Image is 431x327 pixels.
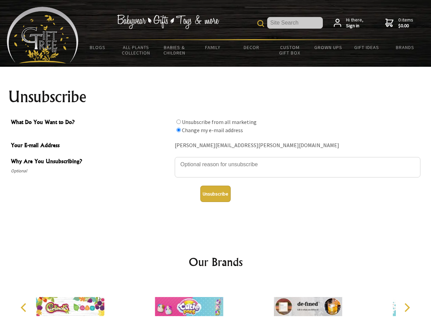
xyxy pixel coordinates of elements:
a: Grown Ups [309,40,347,54]
a: BLOGS [78,40,117,54]
img: Babywear - Gifts - Toys & more [117,15,219,29]
span: Hi there, [346,17,363,29]
a: All Plants Collection [117,40,156,60]
label: Unsubscribe from all marketing [182,119,257,125]
strong: Sign in [346,23,363,29]
img: product search [257,20,264,27]
a: Brands [386,40,425,54]
button: Unsubscribe [200,186,231,202]
strong: $0.00 [398,23,413,29]
button: Previous [17,300,32,315]
a: Family [194,40,232,54]
input: What Do You Want to Do? [176,128,181,132]
h2: Our Brands [14,254,418,270]
div: [PERSON_NAME][EMAIL_ADDRESS][PERSON_NAME][DOMAIN_NAME] [175,140,420,151]
a: 0 items$0.00 [385,17,413,29]
img: Babyware - Gifts - Toys and more... [7,7,78,63]
a: Gift Ideas [347,40,386,54]
span: Your E-mail Address [11,141,171,151]
a: Decor [232,40,271,54]
span: What Do You Want to Do? [11,118,171,128]
span: Optional [11,167,171,175]
input: Site Search [267,17,323,29]
h1: Unsubscribe [8,89,423,105]
input: What Do You Want to Do? [176,120,181,124]
textarea: Why Are You Unsubscribing? [175,157,420,177]
a: Babies & Children [155,40,194,60]
span: 0 items [398,17,413,29]
a: Hi there,Sign in [334,17,363,29]
button: Next [399,300,414,315]
a: Custom Gift Box [271,40,309,60]
label: Change my e-mail address [182,127,243,134]
span: Why Are You Unsubscribing? [11,157,171,167]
